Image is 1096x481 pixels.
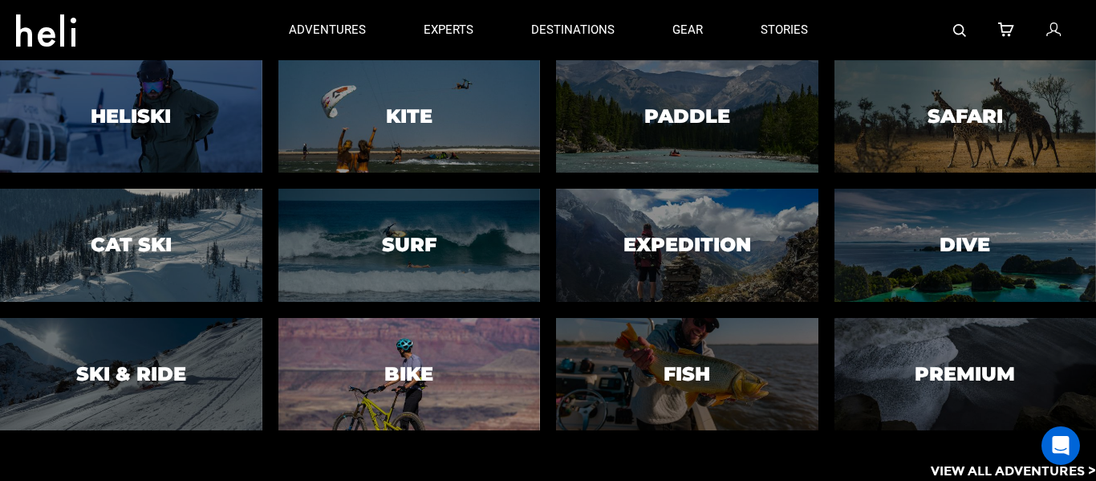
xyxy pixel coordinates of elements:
[531,22,615,39] p: destinations
[928,106,1003,127] h3: Safari
[953,24,966,37] img: search-bar-icon.svg
[386,106,432,127] h3: Kite
[384,364,433,385] h3: Bike
[940,234,990,255] h3: Dive
[644,106,730,127] h3: Paddle
[664,364,710,385] h3: Fish
[623,234,751,255] h3: Expedition
[76,364,186,385] h3: Ski & Ride
[289,22,366,39] p: adventures
[424,22,473,39] p: experts
[931,463,1096,481] p: View All Adventures >
[1041,426,1080,465] div: Open Intercom Messenger
[91,234,172,255] h3: Cat Ski
[915,364,1015,385] h3: Premium
[91,106,171,127] h3: Heliski
[382,234,436,255] h3: Surf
